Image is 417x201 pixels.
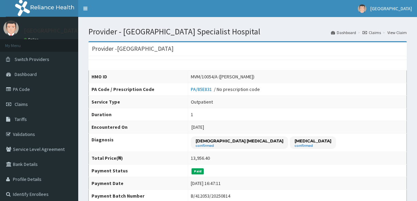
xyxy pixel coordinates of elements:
div: B/412053/20250814 [191,192,230,199]
a: View Claim [387,30,407,35]
h3: Provider - [GEOGRAPHIC_DATA] [92,46,173,52]
a: PA/85E831 [191,86,214,92]
span: Tariffs [15,116,27,122]
th: Payment Status [89,165,188,177]
th: Diagnosis [89,134,188,152]
span: Paid [191,168,204,174]
p: [DEMOGRAPHIC_DATA] [MEDICAL_DATA] [196,138,283,144]
a: Dashboard [331,30,356,35]
p: [GEOGRAPHIC_DATA] [24,28,80,34]
span: Claims [15,101,28,107]
div: [DATE] 16:47:11 [191,180,221,187]
div: MVM/10054/A ([PERSON_NAME]) [191,73,254,80]
th: Duration [89,108,188,121]
small: confirmed [196,144,283,148]
small: confirmed [295,144,331,148]
div: 1 [191,111,193,118]
span: [DATE] [191,124,204,130]
span: Dashboard [15,71,37,77]
span: Switch Providers [15,56,49,62]
div: / No prescription code [191,86,260,93]
img: User Image [358,4,366,13]
p: [MEDICAL_DATA] [295,138,331,144]
th: Total Price(₦) [89,152,188,165]
img: User Image [3,20,19,36]
div: Outpatient [191,98,213,105]
h1: Provider - [GEOGRAPHIC_DATA] Specialist Hospital [88,27,407,36]
a: Claims [363,30,381,35]
th: PA Code / Prescription Code [89,83,188,96]
th: Payment Date [89,177,188,190]
th: HMO ID [89,71,188,83]
a: Online [24,37,40,42]
th: Service Type [89,96,188,108]
div: 13,956.40 [191,155,210,161]
th: Encountered On [89,121,188,134]
span: [GEOGRAPHIC_DATA] [370,5,412,12]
